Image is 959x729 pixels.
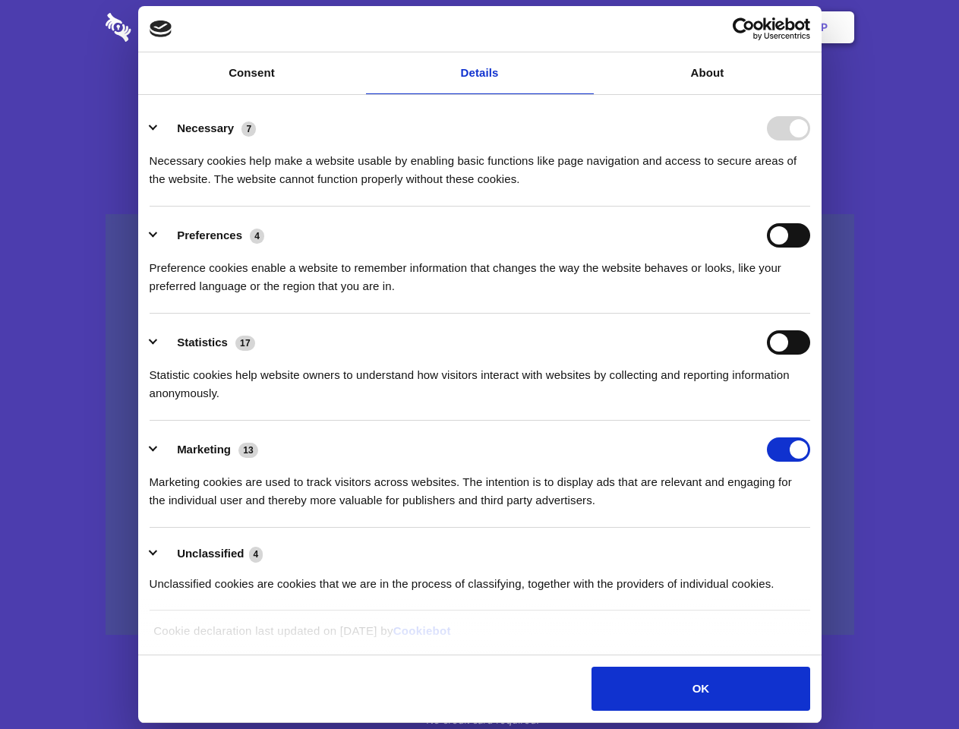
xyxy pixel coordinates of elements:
a: Usercentrics Cookiebot - opens in a new window [677,17,810,40]
iframe: Drift Widget Chat Controller [883,653,941,711]
div: Unclassified cookies are cookies that we are in the process of classifying, together with the pro... [150,563,810,593]
span: 4 [250,229,264,244]
div: Statistic cookies help website owners to understand how visitors interact with websites by collec... [150,355,810,402]
a: About [594,52,822,94]
a: Wistia video thumbnail [106,214,854,636]
label: Statistics [177,336,228,349]
span: 7 [241,121,256,137]
div: Necessary cookies help make a website usable by enabling basic functions like page navigation and... [150,140,810,188]
div: Cookie declaration last updated on [DATE] by [142,622,817,652]
a: Contact [616,4,686,51]
button: Preferences (4) [150,223,274,248]
a: Consent [138,52,366,94]
button: Unclassified (4) [150,544,273,563]
h1: Eliminate Slack Data Loss. [106,68,854,123]
img: logo-wordmark-white-trans-d4663122ce5f474addd5e946df7df03e33cb6a1c49d2221995e7729f52c070b2.svg [106,13,235,42]
img: logo [150,21,172,37]
span: 4 [249,547,263,562]
button: Necessary (7) [150,116,266,140]
label: Necessary [177,121,234,134]
button: Marketing (13) [150,437,268,462]
button: Statistics (17) [150,330,265,355]
a: Pricing [446,4,512,51]
a: Details [366,52,594,94]
div: Marketing cookies are used to track visitors across websites. The intention is to display ads tha... [150,462,810,510]
a: Login [689,4,755,51]
label: Marketing [177,443,231,456]
a: Cookiebot [393,624,451,637]
button: OK [591,667,809,711]
div: Preference cookies enable a website to remember information that changes the way the website beha... [150,248,810,295]
span: 17 [235,336,255,351]
label: Preferences [177,229,242,241]
span: 13 [238,443,258,458]
h4: Auto-redaction of sensitive data, encrypted data sharing and self-destructing private chats. Shar... [106,138,854,188]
